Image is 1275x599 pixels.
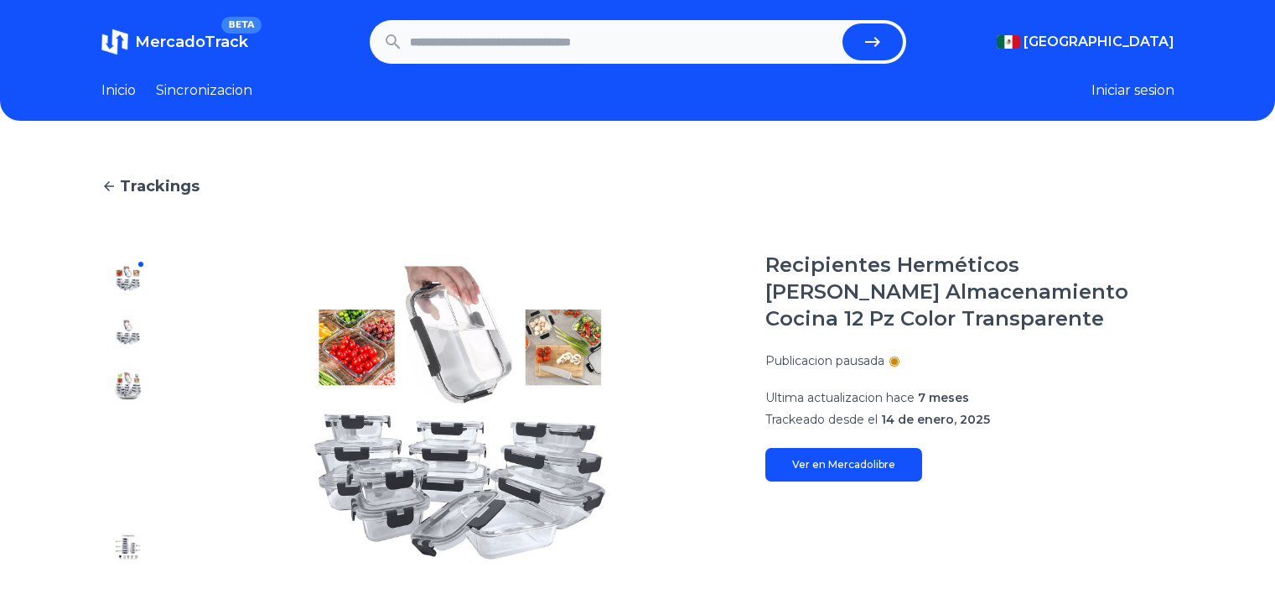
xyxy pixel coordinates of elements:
[101,174,1174,198] a: Trackings
[1091,81,1174,101] button: Iniciar sesion
[765,252,1174,332] h1: Recipientes Herméticos [PERSON_NAME] Almacenamiento Cocina 12 Pz Color Transparente
[115,319,142,346] img: Recipientes Herméticos De Vidrio Almacenamiento Cocina 12 Pz Color Transparente
[997,35,1020,49] img: Mexico
[765,352,884,369] p: Publicacion pausada
[135,33,248,51] span: MercadoTrack
[101,29,248,55] a: MercadoTrackBETA
[115,534,142,560] img: Recipientes Herméticos De Vidrio Almacenamiento Cocina 12 Pz Color Transparente
[156,81,252,101] a: Sincronizacion
[189,252,732,574] img: Recipientes Herméticos De Vidrio Almacenamiento Cocina 12 Pz Color Transparente
[120,174,200,198] span: Trackings
[765,412,878,427] span: Trackeado desde el
[997,32,1174,52] button: [GEOGRAPHIC_DATA]
[918,390,969,405] span: 7 meses
[101,29,128,55] img: MercadoTrack
[115,372,142,399] img: Recipientes Herméticos De Vidrio Almacenamiento Cocina 12 Pz Color Transparente
[221,17,261,34] span: BETA
[115,265,142,292] img: Recipientes Herméticos De Vidrio Almacenamiento Cocina 12 Pz Color Transparente
[115,426,142,453] img: Recipientes Herméticos De Vidrio Almacenamiento Cocina 12 Pz Color Transparente
[101,81,136,101] a: Inicio
[765,448,922,482] a: Ver en Mercadolibre
[765,390,915,405] span: Ultima actualizacion hace
[881,412,990,427] span: 14 de enero, 2025
[115,480,142,507] img: Recipientes Herméticos De Vidrio Almacenamiento Cocina 12 Pz Color Transparente
[1024,32,1174,52] span: [GEOGRAPHIC_DATA]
